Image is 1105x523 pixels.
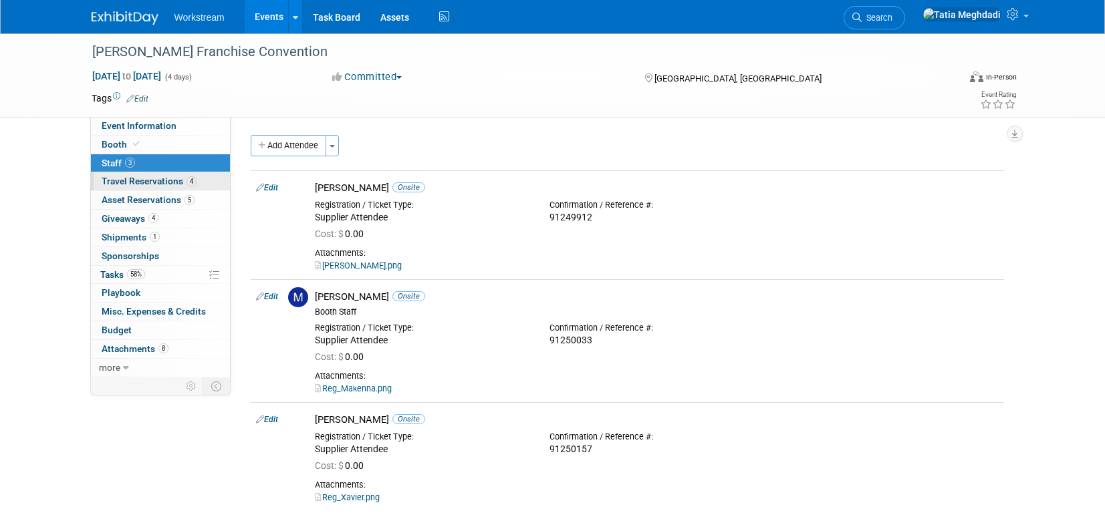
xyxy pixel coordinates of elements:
[102,250,159,261] span: Sponsorships
[102,158,135,168] span: Staff
[315,228,345,239] span: Cost: $
[102,176,197,186] span: Travel Reservations
[91,191,230,209] a: Asset Reservations5
[91,117,230,135] a: Event Information
[315,291,999,303] div: [PERSON_NAME]
[392,291,425,301] span: Onsite
[315,212,529,224] div: Supplier Attendee
[102,343,168,354] span: Attachments
[148,213,158,223] span: 4
[102,325,132,335] span: Budget
[120,71,133,81] span: to
[844,6,905,29] a: Search
[315,200,529,210] div: Registration / Ticket Type:
[288,287,308,307] img: M.jpg
[315,228,369,239] span: 0.00
[158,343,168,353] span: 8
[91,359,230,377] a: more
[549,323,764,333] div: Confirmation / Reference #:
[91,247,230,265] a: Sponsorships
[91,172,230,190] a: Travel Reservations4
[256,183,278,192] a: Edit
[549,200,764,210] div: Confirmation / Reference #:
[549,431,764,442] div: Confirmation / Reference #:
[980,92,1016,98] div: Event Rating
[99,362,120,373] span: more
[256,415,278,424] a: Edit
[102,194,195,205] span: Asset Reservations
[315,351,345,362] span: Cost: $
[102,120,176,131] span: Event Information
[549,444,764,456] div: 91250157
[91,303,230,321] a: Misc. Expenses & Credits
[126,94,148,104] a: Edit
[392,182,425,192] span: Onsite
[133,140,140,148] i: Booth reservation complete
[91,154,230,172] a: Staff3
[315,260,402,271] a: [PERSON_NAME].png
[102,232,160,242] span: Shipments
[102,139,142,150] span: Booth
[315,413,999,426] div: [PERSON_NAME]
[92,11,158,25] img: ExhibitDay
[315,323,529,333] div: Registration / Ticket Type:
[203,377,230,395] td: Toggle Event Tabs
[315,444,529,456] div: Supplier Attendee
[100,269,145,280] span: Tasks
[880,69,1017,90] div: Event Format
[187,176,197,186] span: 4
[328,70,407,84] button: Committed
[91,136,230,154] a: Booth
[923,7,1001,22] img: Tatia Meghdadi
[150,232,160,242] span: 1
[315,460,369,471] span: 0.00
[91,210,230,228] a: Giveaways4
[102,213,158,224] span: Giveaways
[88,40,939,64] div: [PERSON_NAME] Franchise Convention
[970,71,983,82] img: Format-Inperson.png
[174,12,225,23] span: Workstream
[315,371,999,381] div: Attachments:
[862,13,892,23] span: Search
[315,307,999,317] div: Booth Staff
[985,72,1017,82] div: In-Person
[102,306,206,317] span: Misc. Expenses & Credits
[92,92,148,105] td: Tags
[251,135,326,156] button: Add Attendee
[315,351,369,362] span: 0.00
[91,340,230,358] a: Attachments8
[91,321,230,339] a: Budget
[549,212,764,224] div: 91249912
[315,460,345,471] span: Cost: $
[180,377,203,395] td: Personalize Event Tab Strip
[91,284,230,302] a: Playbook
[315,335,529,347] div: Supplier Attendee
[185,195,195,205] span: 5
[392,414,425,424] span: Onsite
[127,269,145,279] span: 58%
[315,480,999,490] div: Attachments:
[315,182,999,194] div: [PERSON_NAME]
[549,335,764,347] div: 91250033
[654,73,822,83] span: [GEOGRAPHIC_DATA], [GEOGRAPHIC_DATA]
[125,158,135,168] span: 3
[315,492,380,502] a: Reg_Xavier.png
[315,431,529,442] div: Registration / Ticket Type:
[102,287,140,298] span: Playbook
[91,228,230,246] a: Shipments1
[315,248,999,258] div: Attachments:
[91,266,230,284] a: Tasks58%
[315,383,392,393] a: Reg_Makenna.png
[92,70,162,82] span: [DATE] [DATE]
[164,73,192,81] span: (4 days)
[256,292,278,301] a: Edit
